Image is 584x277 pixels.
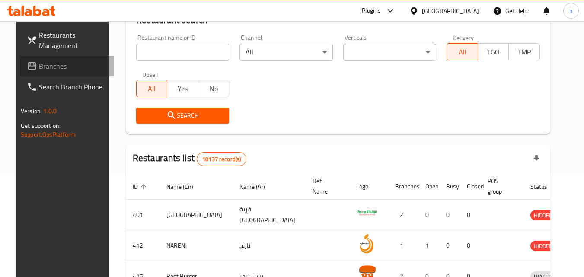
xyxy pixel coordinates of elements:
button: All [136,80,168,97]
td: 412 [126,230,160,261]
td: 0 [439,230,460,261]
a: Support.OpsPlatform [21,129,76,140]
td: [GEOGRAPHIC_DATA] [160,200,233,230]
td: 2 [388,200,418,230]
label: Delivery [453,35,474,41]
span: Search Branch Phone [39,82,107,92]
div: All [239,44,333,61]
h2: Restaurant search [136,14,540,27]
h2: Restaurants list [133,152,247,166]
td: 0 [460,230,481,261]
span: 1.0.0 [43,105,57,117]
td: 1 [388,230,418,261]
th: Logo [349,173,388,200]
th: Busy [439,173,460,200]
a: Restaurants Management [20,25,114,56]
td: قرية [GEOGRAPHIC_DATA] [233,200,306,230]
td: 0 [439,200,460,230]
button: TMP [508,43,540,60]
span: n [569,6,573,16]
span: HIDDEN [530,241,556,251]
span: All [450,46,475,58]
span: Name (En) [166,181,204,192]
button: Yes [167,80,198,97]
span: Status [530,181,558,192]
a: Branches [20,56,114,76]
img: NARENJ [356,233,378,255]
button: Search [136,108,230,124]
th: Open [418,173,439,200]
span: HIDDEN [530,210,556,220]
button: All [447,43,478,60]
span: Branches [39,61,107,71]
label: Upsell [142,71,158,77]
img: Spicy Village [356,202,378,224]
th: Closed [460,173,481,200]
td: NARENJ [160,230,233,261]
span: POS group [488,176,513,197]
span: Yes [171,83,195,95]
input: Search for restaurant name or ID.. [136,44,230,61]
span: No [202,83,226,95]
span: TGO [482,46,506,58]
span: Restaurants Management [39,30,107,51]
div: Export file [526,149,547,169]
span: Name (Ar) [239,181,276,192]
td: 0 [418,200,439,230]
a: Search Branch Phone [20,76,114,97]
td: 401 [126,200,160,230]
span: Ref. Name [313,176,339,197]
span: All [140,83,164,95]
div: Total records count [197,152,246,166]
div: [GEOGRAPHIC_DATA] [422,6,479,16]
span: Version: [21,105,42,117]
td: 1 [418,230,439,261]
span: TMP [512,46,536,58]
span: Get support on: [21,120,61,131]
th: Branches [388,173,418,200]
span: 10137 record(s) [197,155,246,163]
td: 0 [460,200,481,230]
div: Plugins [362,6,381,16]
button: No [198,80,230,97]
button: TGO [478,43,509,60]
span: Search [143,110,223,121]
td: نارنج [233,230,306,261]
span: ID [133,181,149,192]
div: ​ [343,44,437,61]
